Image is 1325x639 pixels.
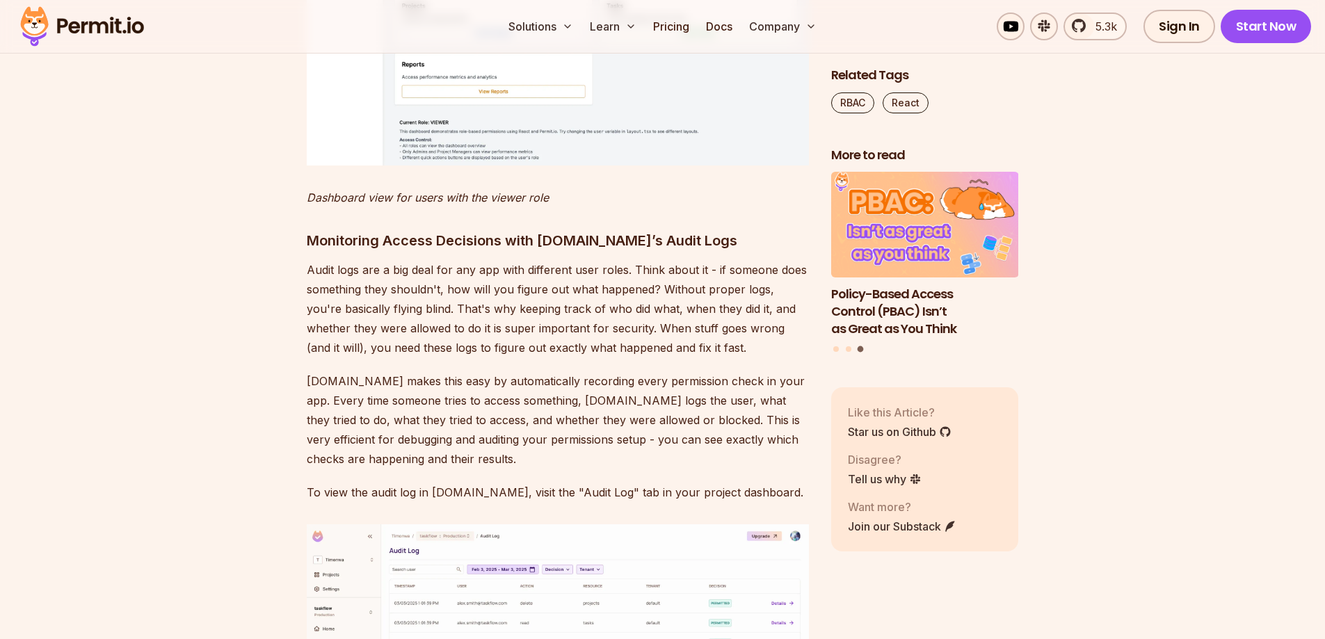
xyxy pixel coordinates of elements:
button: Go to slide 2 [846,346,851,352]
h3: Policy-Based Access Control (PBAC) Isn’t as Great as You Think [831,286,1019,337]
p: Like this Article? [848,404,951,421]
a: RBAC [831,92,874,113]
em: Dashboard view for users with the viewer role [307,191,549,204]
a: Start Now [1221,10,1312,43]
p: Audit logs are a big deal for any app with different user roles. Think about it - if someone does... [307,260,809,357]
div: Posts [831,172,1019,355]
h3: Monitoring Access Decisions with [DOMAIN_NAME]’s Audit Logs [307,229,809,252]
a: Sign In [1143,10,1215,43]
h2: More to read [831,147,1019,164]
h2: Related Tags [831,67,1019,84]
a: Policy-Based Access Control (PBAC) Isn’t as Great as You ThinkPolicy-Based Access Control (PBAC) ... [831,172,1019,338]
p: To view the audit log in [DOMAIN_NAME], visit the "Audit Log" tab in your project dashboard. [307,483,809,502]
img: Permit logo [14,3,150,50]
p: Disagree? [848,451,922,468]
p: [DOMAIN_NAME] makes this easy by automatically recording every permission check in your app. Ever... [307,371,809,469]
a: 5.3k [1063,13,1127,40]
p: Want more? [848,499,956,515]
button: Company [744,13,822,40]
a: Pricing [648,13,695,40]
span: 5.3k [1087,18,1117,35]
a: Join our Substack [848,518,956,535]
button: Go to slide 1 [833,346,839,352]
button: Solutions [503,13,579,40]
img: Policy-Based Access Control (PBAC) Isn’t as Great as You Think [831,172,1019,278]
button: Learn [584,13,642,40]
a: Docs [700,13,738,40]
a: Star us on Github [848,423,951,440]
a: Tell us why [848,471,922,487]
li: 3 of 3 [831,172,1019,338]
button: Go to slide 3 [858,346,864,353]
a: React [883,92,929,113]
